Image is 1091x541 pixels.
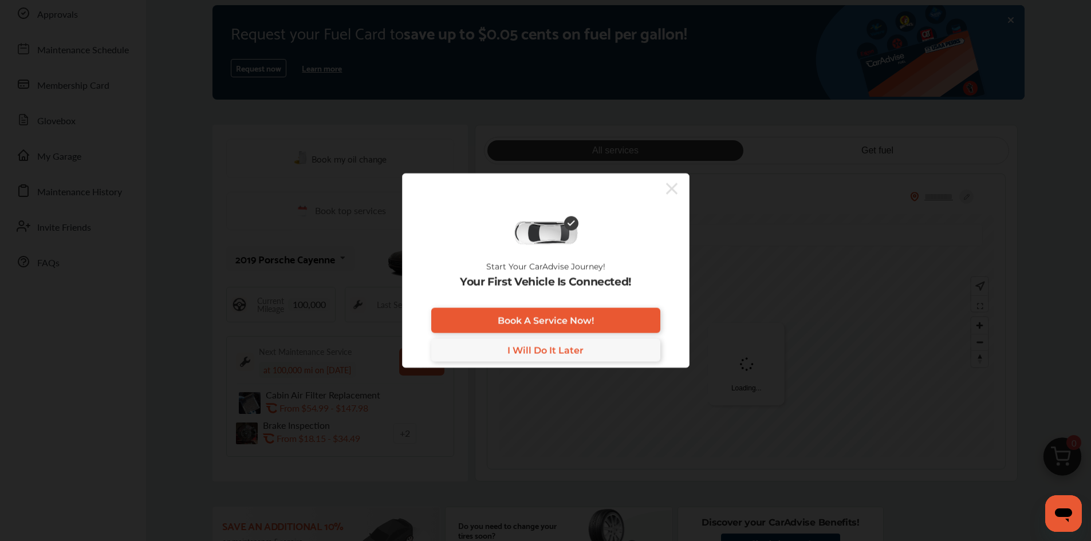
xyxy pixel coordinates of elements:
[513,220,578,246] img: diagnose-vehicle.c84bcb0a.svg
[431,339,660,362] a: I Will Do It Later
[498,315,594,326] span: Book A Service Now!
[564,216,578,231] img: check-icon.521c8815.svg
[1045,495,1082,532] iframe: Button to launch messaging window
[507,345,584,356] span: I Will Do It Later
[431,308,660,333] a: Book A Service Now!
[486,262,605,271] p: Start Your CarAdvise Journey!
[460,276,631,289] p: Your First Vehicle Is Connected!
